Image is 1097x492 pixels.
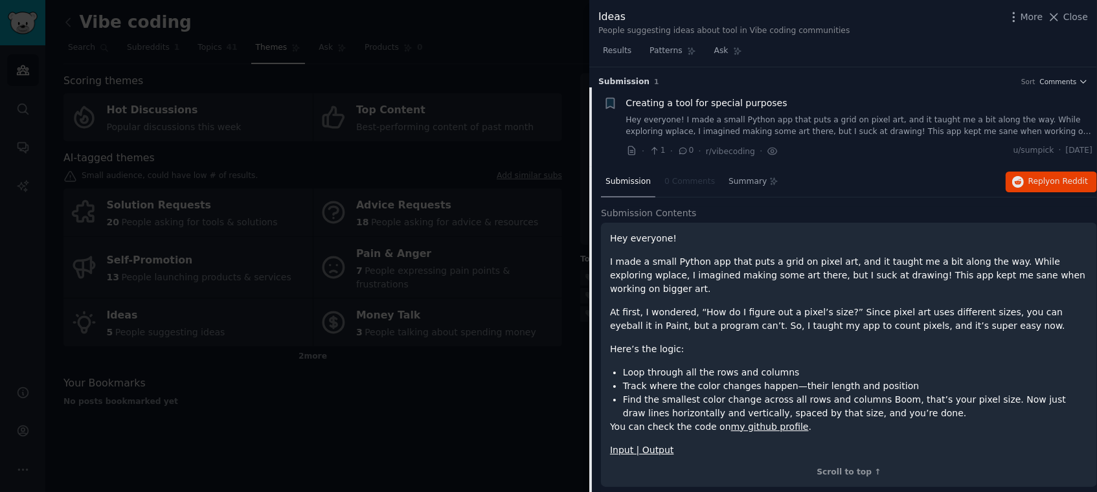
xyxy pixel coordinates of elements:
[654,78,659,85] span: 1
[1021,10,1043,24] span: More
[714,45,729,57] span: Ask
[610,420,1088,434] p: You can check the code on .
[642,144,644,158] span: ·
[601,207,697,220] span: Submission Contents
[670,144,673,158] span: ·
[598,9,850,25] div: Ideas
[610,255,1088,296] p: I made a small Python app that puts a grid on pixel art, and it taught me a bit along the way. Wh...
[1063,10,1088,24] span: Close
[760,144,762,158] span: ·
[626,96,787,110] a: Creating a tool for special purposes
[729,176,767,188] span: Summary
[645,41,700,67] a: Patterns
[603,45,631,57] span: Results
[598,25,850,37] div: People suggesting ideas about tool in Vibe coding communities
[605,176,651,188] span: Submission
[699,144,701,158] span: ·
[623,379,1088,393] li: Track where the color changes happen—their length and position
[1021,77,1035,86] div: Sort
[623,366,1088,379] li: Loop through all the rows and columns
[623,393,1088,420] li: Find the smallest color change across all rows and columns Boom, that’s your pixel size. Now just...
[610,306,1088,333] p: At first, I wondered, “How do I figure out a pixel’s size?” Since pixel art uses different sizes,...
[610,342,1088,356] p: Here’s the logic:
[1059,145,1061,157] span: ·
[1028,176,1088,188] span: Reply
[1006,172,1097,192] button: Replyon Reddit
[1050,177,1088,186] span: on Reddit
[677,145,694,157] span: 0
[598,76,650,88] span: Submission
[1040,77,1088,86] button: Comments
[649,145,665,157] span: 1
[1047,10,1088,24] button: Close
[731,421,809,432] a: my github profile
[610,232,1088,245] p: Hey everyone!
[710,41,747,67] a: Ask
[1066,145,1092,157] span: [DATE]
[650,45,682,57] span: Patterns
[610,445,674,455] a: Input | Output
[1007,10,1043,24] button: More
[706,147,755,156] span: r/vibecoding
[598,41,636,67] a: Results
[1040,77,1077,86] span: Comments
[626,115,1093,137] a: Hey everyone! I made a small Python app that puts a grid on pixel art, and it taught me a bit alo...
[610,467,1088,478] div: Scroll to top ↑
[1013,145,1054,157] span: u/sumpick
